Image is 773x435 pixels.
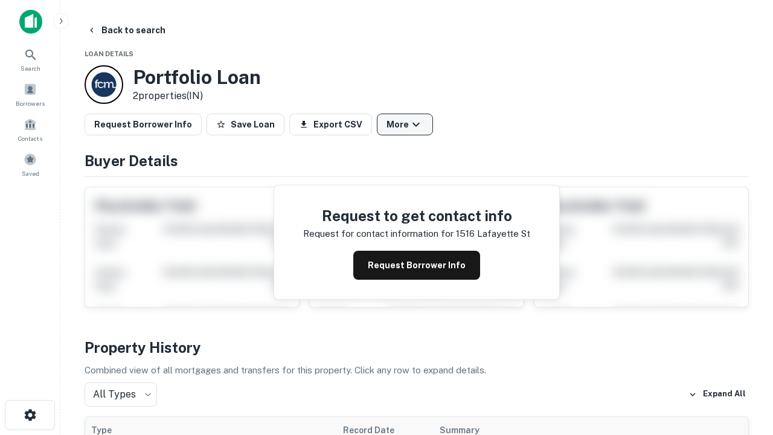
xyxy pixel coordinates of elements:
a: Contacts [4,113,57,146]
p: Request for contact information for [303,227,454,241]
button: Export CSV [289,114,372,135]
a: Search [4,43,57,76]
img: capitalize-icon.png [19,10,42,34]
span: Loan Details [85,50,133,57]
h4: Property History [85,337,749,358]
h4: Buyer Details [85,150,749,172]
button: More [377,114,433,135]
h4: Request to get contact info [303,205,530,227]
p: 2 properties (IN) [133,89,261,103]
span: Contacts [18,134,42,143]
a: Borrowers [4,78,57,111]
button: Save Loan [207,114,284,135]
p: Combined view of all mortgages and transfers for this property. Click any row to expand details. [85,363,749,378]
span: Borrowers [16,98,45,108]
div: All Types [85,382,157,407]
button: Request Borrower Info [85,114,202,135]
button: Back to search [82,19,170,41]
h3: Portfolio Loan [133,66,261,89]
button: Request Borrower Info [353,251,480,280]
span: Search [21,63,40,73]
iframe: Chat Widget [713,300,773,358]
a: Saved [4,148,57,181]
button: Expand All [685,385,749,404]
p: 1516 lafayette st [456,227,530,241]
span: Saved [22,169,39,178]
